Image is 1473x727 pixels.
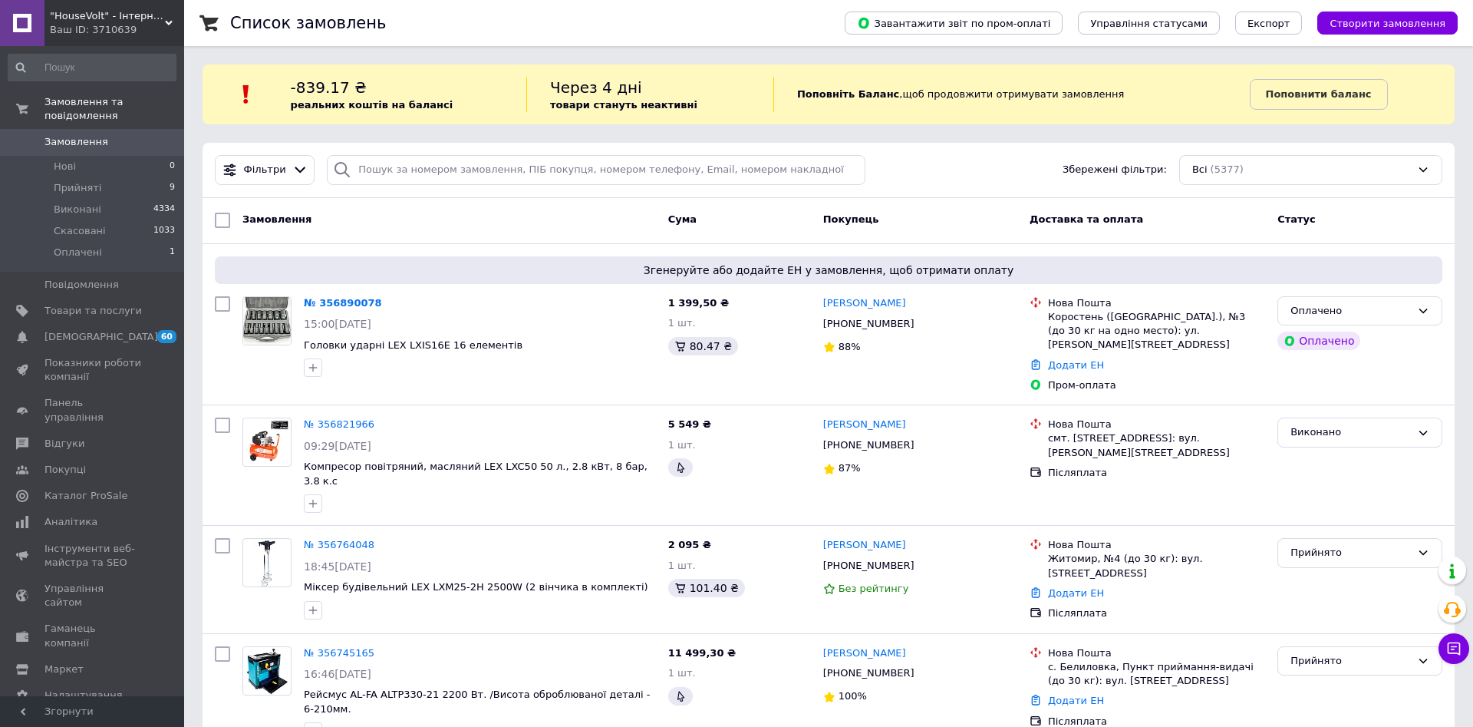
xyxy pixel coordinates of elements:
span: Інструменти веб-майстра та SEO [44,542,142,570]
span: Статус [1277,213,1316,225]
div: смт. [STREET_ADDRESS]: вул. [PERSON_NAME][STREET_ADDRESS] [1048,431,1265,459]
span: Міксер будівельний LEX LXM25-2H 2500W (2 вінчика в комплекті) [304,581,648,593]
a: Головки ударні LEX LXIS16E 16 елементів [304,339,522,351]
span: Виконані [54,203,101,216]
div: Оплачено [1290,303,1411,319]
input: Пошук [8,54,176,81]
span: 60 [157,330,176,343]
a: № 356764048 [304,539,374,550]
div: Пром-оплата [1048,378,1265,392]
span: Доставка та оплата [1030,213,1143,225]
a: Поповнити баланс [1250,79,1388,110]
a: Фото товару [242,418,292,467]
div: Післяплата [1048,466,1265,480]
span: Панель управління [44,396,142,424]
span: Cума [668,213,697,225]
a: [PERSON_NAME] [823,296,906,311]
div: Нова Пошта [1048,296,1265,310]
span: [DEMOGRAPHIC_DATA] [44,330,158,344]
span: Замовлення [242,213,311,225]
span: Нові [54,160,76,173]
a: Фото товару [242,646,292,696]
button: Експорт [1235,12,1303,35]
a: [PERSON_NAME] [823,538,906,553]
span: 1033 [153,224,175,238]
span: Маркет [44,663,84,676]
span: Всі [1192,163,1208,177]
span: Гаманець компанії [44,622,142,649]
div: Оплачено [1277,332,1360,350]
span: 9 [170,181,175,195]
span: Прийняті [54,181,101,195]
span: 1 шт. [668,560,696,571]
span: 15:00[DATE] [304,318,371,330]
span: Покупець [823,213,879,225]
span: Скасовані [54,224,106,238]
div: Житомир, №4 (до 30 кг): вул. [STREET_ADDRESS] [1048,552,1265,580]
a: № 356745165 [304,647,374,659]
a: Рейсмус AL-FA ALTP330-21 2200 Вт. /Висота оброблюваної деталі - 6-210мм. [304,689,650,715]
b: реальних коштів на балансі [291,99,453,111]
img: Фото товару [243,297,291,345]
span: 11 499,30 ₴ [668,647,736,659]
img: Фото товару [245,647,288,695]
span: Через 4 дні [550,78,642,97]
span: Управління сайтом [44,582,142,610]
span: 5 549 ₴ [668,418,711,430]
span: 2 095 ₴ [668,539,711,550]
span: 1 шт. [668,667,696,679]
span: -839.17 ₴ [291,78,367,97]
span: 100% [839,690,867,702]
div: Прийнято [1290,653,1411,669]
div: Нова Пошта [1048,646,1265,660]
span: 0 [170,160,175,173]
button: Створити замовлення [1317,12,1458,35]
div: Нова Пошта [1048,418,1265,431]
span: 1 шт. [668,317,696,329]
span: Без рейтингу [839,583,909,594]
span: Згенеруйте або додайте ЕН у замовлення, щоб отримати оплату [221,263,1436,278]
div: 101.40 ₴ [668,579,745,597]
div: [PHONE_NUMBER] [820,663,918,683]
div: , щоб продовжити отримувати замовлення [773,77,1250,112]
b: Поповніть Баланс [797,88,899,100]
span: 09:29[DATE] [304,440,371,452]
div: Ваш ID: 3710639 [50,23,184,37]
img: :exclamation: [235,83,258,106]
img: Фото товару [253,539,280,587]
span: 87% [839,462,861,474]
span: Збережені фільтри: [1063,163,1167,177]
div: [PHONE_NUMBER] [820,314,918,334]
div: Прийнято [1290,545,1411,561]
span: Покупці [44,463,86,477]
button: Завантажити звіт по пром-оплаті [845,12,1063,35]
b: товари стануть неактивні [550,99,697,111]
div: Виконано [1290,425,1411,441]
span: Замовлення та повідомлення [44,95,184,123]
div: Післяплата [1048,606,1265,620]
span: 1 шт. [668,439,696,451]
span: Фільтри [244,163,286,177]
a: Створити замовлення [1302,17,1458,28]
a: № 356890078 [304,297,382,309]
span: Каталог ProSale [44,489,127,503]
a: Додати ЕН [1048,359,1104,371]
button: Чат з покупцем [1438,633,1469,664]
span: Завантажити звіт по пром-оплаті [857,16,1050,30]
span: Створити замовлення [1330,18,1445,29]
span: Управління статусами [1090,18,1208,29]
a: Додати ЕН [1048,587,1104,599]
a: [PERSON_NAME] [823,646,906,661]
a: Компресор повітряний, масляний LEX LXC50 50 л., 2.8 кВт, 8 бар, 3.8 к.с [304,461,648,487]
span: Показники роботи компанії [44,356,142,384]
span: Відгуки [44,437,84,451]
h1: Список замовлень [230,14,386,32]
span: Експорт [1247,18,1290,29]
a: Додати ЕН [1048,695,1104,706]
img: Фото товару [243,418,291,466]
a: № 356821966 [304,418,374,430]
span: Повідомлення [44,278,119,292]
